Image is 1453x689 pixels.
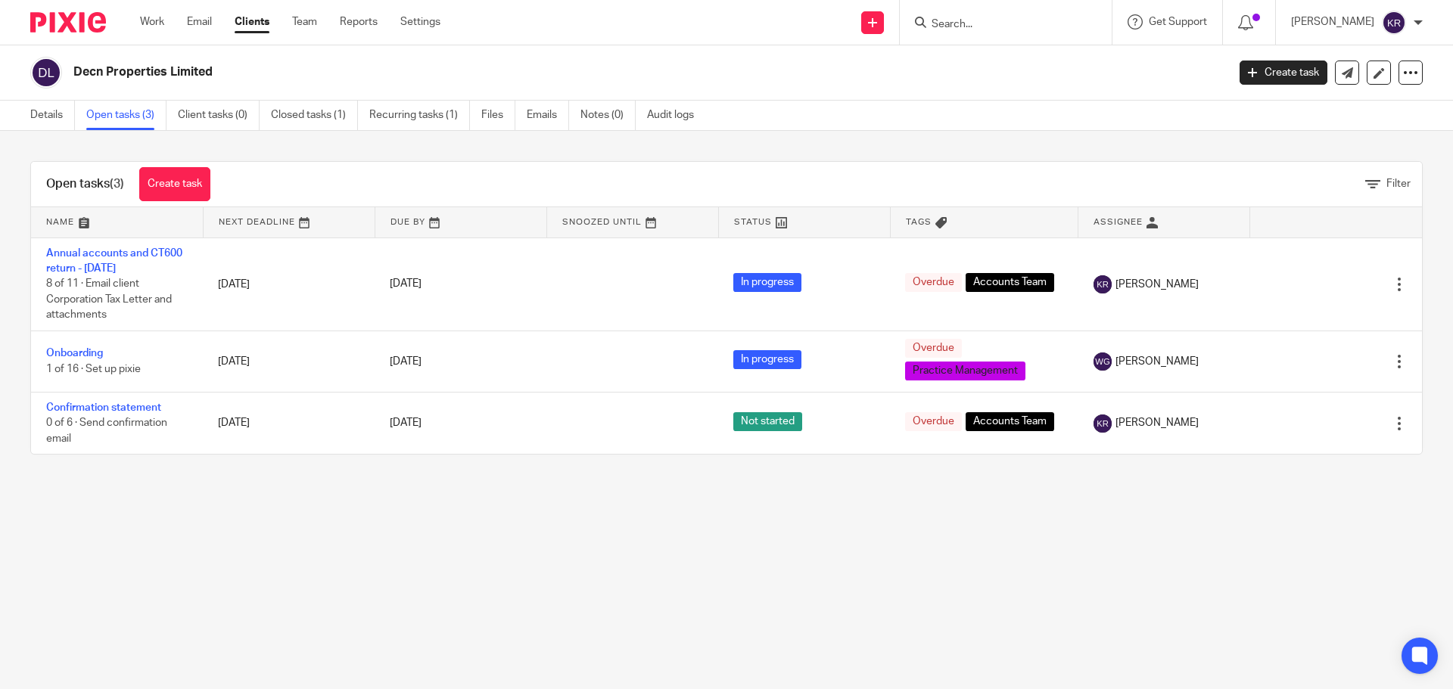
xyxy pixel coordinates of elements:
a: Clients [235,14,269,29]
span: Accounts Team [966,412,1054,431]
img: svg%3E [1094,352,1112,371]
a: Files [481,101,515,130]
span: [PERSON_NAME] [1115,277,1199,292]
a: Client tasks (0) [178,101,260,130]
img: svg%3E [1094,414,1112,433]
a: Recurring tasks (1) [369,101,470,130]
a: Annual accounts and CT600 return - [DATE] [46,248,182,274]
td: [DATE] [203,392,375,454]
span: In progress [733,350,801,369]
span: [DATE] [390,418,422,429]
span: 8 of 11 · Email client Corporation Tax Letter and attachments [46,278,172,320]
span: Practice Management [905,362,1025,380]
h2: Decn Properties Limited [73,64,988,80]
a: Email [187,14,212,29]
a: Notes (0) [580,101,636,130]
input: Search [930,18,1066,32]
span: Filter [1386,178,1411,189]
span: 0 of 6 · Send confirmation email [46,417,167,444]
span: (3) [110,178,124,190]
a: Settings [400,14,440,29]
a: Reports [340,14,378,29]
a: Confirmation statement [46,402,161,413]
a: Emails [527,101,569,130]
span: Status [734,218,772,226]
td: [DATE] [203,237,375,331]
a: Closed tasks (1) [271,101,358,130]
td: [DATE] [203,331,375,392]
span: [DATE] [390,356,422,367]
span: Overdue [905,412,962,431]
span: 1 of 16 · Set up pixie [46,364,141,374]
span: [DATE] [390,279,422,290]
span: Overdue [905,273,962,292]
a: Create task [139,167,210,201]
h1: Open tasks [46,176,124,192]
span: Tags [906,218,932,226]
span: Accounts Team [966,273,1054,292]
a: Onboarding [46,348,103,358]
a: Team [292,14,317,29]
img: svg%3E [1094,275,1112,293]
span: [PERSON_NAME] [1115,354,1199,369]
a: Details [30,101,75,130]
a: Work [140,14,164,29]
p: [PERSON_NAME] [1291,14,1374,29]
img: svg%3E [30,57,62,88]
span: Not started [733,412,802,431]
span: [PERSON_NAME] [1115,415,1199,430]
a: Create task [1240,61,1327,85]
img: Pixie [30,12,106,33]
span: Get Support [1149,17,1207,27]
a: Audit logs [647,101,705,130]
a: Open tasks (3) [86,101,166,130]
span: Overdue [905,339,962,358]
img: svg%3E [1382,11,1406,35]
span: In progress [733,273,801,292]
span: Snoozed Until [562,218,642,226]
